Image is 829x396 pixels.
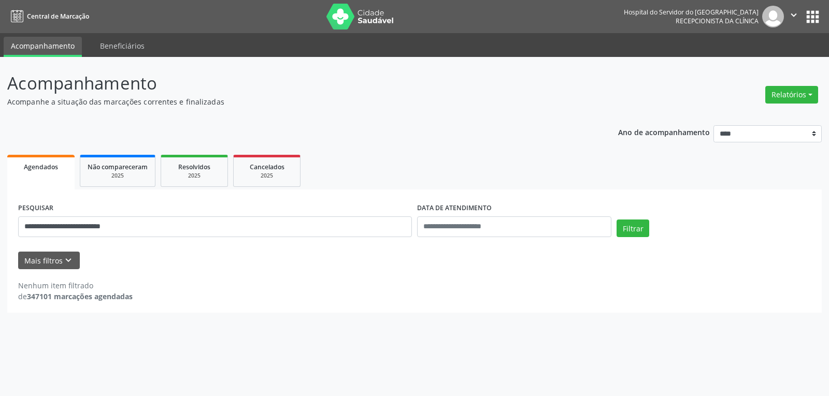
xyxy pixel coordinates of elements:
[241,172,293,180] div: 2025
[88,172,148,180] div: 2025
[7,96,577,107] p: Acompanhe a situação das marcações correntes e finalizadas
[24,163,58,171] span: Agendados
[624,8,759,17] div: Hospital do Servidor do [GEOGRAPHIC_DATA]
[4,37,82,57] a: Acompanhamento
[784,6,804,27] button: 
[178,163,210,171] span: Resolvidos
[63,255,74,266] i: keyboard_arrow_down
[18,291,133,302] div: de
[18,252,80,270] button: Mais filtroskeyboard_arrow_down
[765,86,818,104] button: Relatórios
[88,163,148,171] span: Não compareceram
[18,200,53,216] label: PESQUISAR
[788,9,799,21] i: 
[18,280,133,291] div: Nenhum item filtrado
[7,70,577,96] p: Acompanhamento
[417,200,492,216] label: DATA DE ATENDIMENTO
[618,125,710,138] p: Ano de acompanhamento
[762,6,784,27] img: img
[617,219,649,237] button: Filtrar
[7,8,89,25] a: Central de Marcação
[93,37,152,55] a: Beneficiários
[168,172,220,180] div: 2025
[250,163,284,171] span: Cancelados
[676,17,759,25] span: Recepcionista da clínica
[27,291,133,301] strong: 347101 marcações agendadas
[27,12,89,21] span: Central de Marcação
[804,8,822,26] button: apps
